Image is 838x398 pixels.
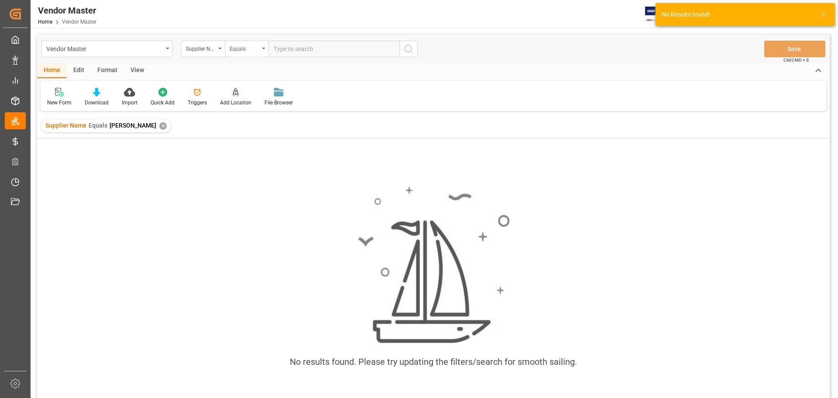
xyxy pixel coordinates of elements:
div: Edit [67,63,91,78]
div: Equals [230,43,259,53]
button: open menu [181,41,225,57]
button: search button [399,41,418,57]
button: open menu [225,41,268,57]
span: [PERSON_NAME] [110,122,156,129]
div: Supplier Name [186,43,216,53]
div: Format [91,63,124,78]
div: Add Location [220,99,251,107]
div: Download [85,99,109,107]
div: View [124,63,151,78]
div: Vendor Master [46,43,163,54]
img: smooth_sailing.jpeg [357,185,510,344]
div: No Results found! [662,10,812,19]
div: File Browser [264,99,293,107]
span: Ctrl/CMD + S [783,57,809,63]
a: Home [38,19,52,25]
div: Quick Add [151,99,175,107]
img: Exertis%20JAM%20-%20Email%20Logo.jpg_1722504956.jpg [645,7,675,22]
div: Vendor Master [38,4,96,17]
input: Type to search [268,41,399,57]
div: ✕ [159,122,167,130]
button: Save [764,41,825,57]
div: Triggers [188,99,207,107]
div: New Form [47,99,72,107]
div: Home [37,63,67,78]
div: No results found. Please try updating the filters/search for smooth sailing. [290,355,577,368]
button: open menu [41,41,172,57]
span: Equals [89,122,107,129]
div: Import [122,99,137,107]
span: Supplier Name [45,122,86,129]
